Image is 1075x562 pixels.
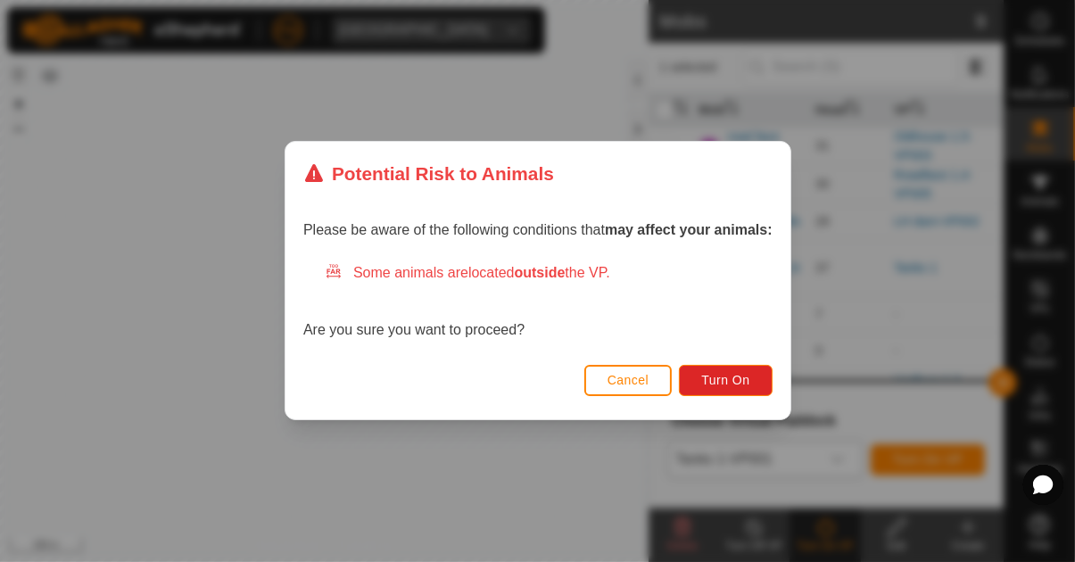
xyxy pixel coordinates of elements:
strong: outside [514,266,565,281]
div: Potential Risk to Animals [303,160,554,187]
button: Cancel [583,365,672,396]
strong: may affect your animals: [605,223,773,238]
span: Please be aware of the following conditions that [303,223,773,238]
span: Cancel [607,374,649,388]
span: located the VP. [468,266,610,281]
span: Turn On [701,374,749,388]
button: Turn On [679,365,772,396]
div: Some animals are [325,263,773,285]
div: Are you sure you want to proceed? [303,263,773,342]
